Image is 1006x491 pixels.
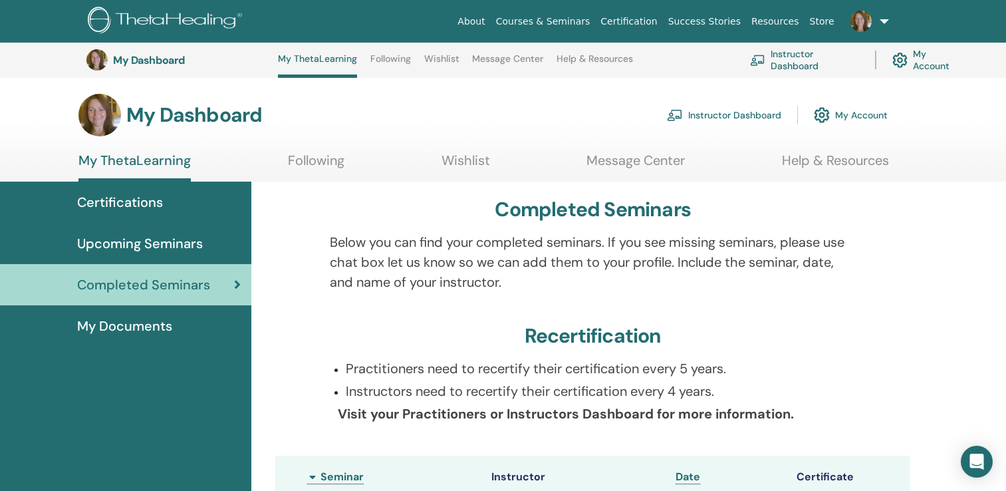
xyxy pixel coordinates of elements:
[346,381,856,401] p: Instructors need to recertify their certification every 4 years.
[77,192,163,212] span: Certifications
[805,9,840,34] a: Store
[667,109,683,121] img: chalkboard-teacher.svg
[472,53,543,75] a: Message Center
[892,45,963,75] a: My Account
[586,152,685,178] a: Message Center
[676,470,700,484] a: Date
[370,53,411,75] a: Following
[750,45,859,75] a: Instructor Dashboard
[814,104,830,126] img: cog.svg
[126,103,262,127] h3: My Dashboard
[595,9,662,34] a: Certification
[441,152,490,178] a: Wishlist
[330,232,856,292] p: Below you can find your completed seminars. If you see missing seminars, please use chat box let ...
[750,55,765,66] img: chalkboard-teacher.svg
[113,54,246,67] h3: My Dashboard
[77,275,210,295] span: Completed Seminars
[452,9,490,34] a: About
[663,9,746,34] a: Success Stories
[346,359,856,379] p: Practitioners need to recertify their certification every 5 years.
[77,234,203,253] span: Upcoming Seminars
[78,152,191,182] a: My ThetaLearning
[814,100,888,130] a: My Account
[495,198,691,222] h3: Completed Seminars
[746,9,805,34] a: Resources
[961,446,993,478] div: Open Intercom Messenger
[338,405,794,422] b: Visit your Practitioners or Instructors Dashboard for more information.
[782,152,889,178] a: Help & Resources
[424,53,459,75] a: Wishlist
[88,7,247,37] img: logo.png
[667,100,781,130] a: Instructor Dashboard
[278,53,357,78] a: My ThetaLearning
[491,9,596,34] a: Courses & Seminars
[86,49,108,71] img: default.jpg
[78,94,121,136] img: default.jpg
[850,11,872,32] img: default.jpg
[892,49,908,71] img: cog.svg
[525,324,662,348] h3: Recertification
[77,316,172,336] span: My Documents
[288,152,344,178] a: Following
[557,53,633,75] a: Help & Resources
